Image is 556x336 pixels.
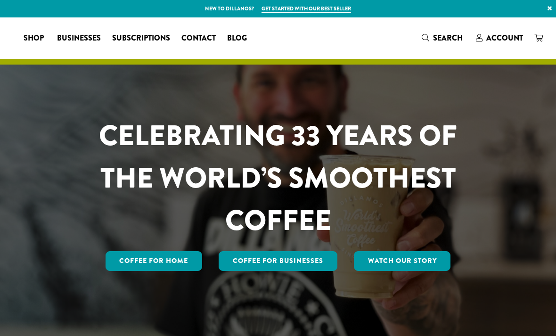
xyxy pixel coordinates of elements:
[57,33,101,44] span: Businesses
[24,33,44,44] span: Shop
[486,33,523,43] span: Account
[354,251,451,271] a: Watch Our Story
[112,33,170,44] span: Subscriptions
[106,251,203,271] a: Coffee for Home
[181,33,216,44] span: Contact
[219,251,337,271] a: Coffee For Businesses
[262,5,351,13] a: Get started with our best seller
[18,31,51,46] a: Shop
[227,33,247,44] span: Blog
[416,30,470,46] a: Search
[75,115,482,242] h1: CELEBRATING 33 YEARS OF THE WORLD’S SMOOTHEST COFFEE
[433,33,463,43] span: Search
